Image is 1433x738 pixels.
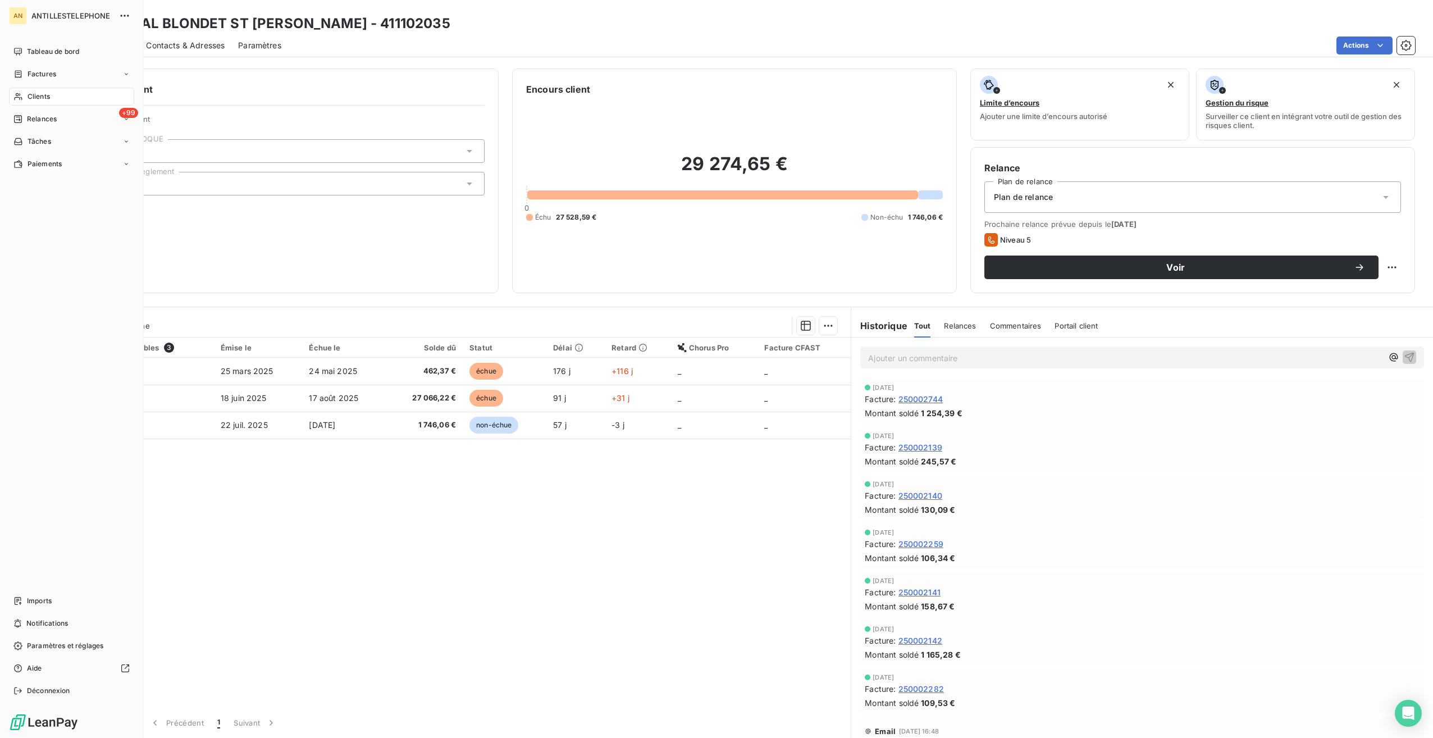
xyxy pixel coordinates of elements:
span: Factures [28,69,56,79]
span: 24 mai 2025 [309,366,357,376]
span: [DATE] 16:48 [899,728,939,735]
span: 462,37 € [393,366,456,377]
span: Tableau de bord [27,47,79,57]
span: _ [678,420,681,430]
span: 250002140 [898,490,942,502]
span: [DATE] [873,577,894,584]
span: Niveau 5 [1000,235,1031,244]
div: Émise le [221,343,296,352]
span: 250002139 [898,441,942,453]
span: Paiements [28,159,62,169]
h6: Informations client [68,83,485,96]
span: 1 746,06 € [393,420,456,431]
span: 0 [524,203,529,212]
span: Ajouter une limite d’encours autorisé [980,112,1107,121]
span: Facture : [865,490,896,502]
span: Propriétés Client [90,115,485,130]
span: 17 août 2025 [309,393,358,403]
span: _ [764,393,768,403]
span: 245,57 € [921,455,956,467]
span: 106,34 € [921,552,955,564]
span: 27 066,22 € [393,393,456,404]
span: 91 j [553,393,566,403]
span: 250002141 [898,586,941,598]
span: 250002744 [898,393,943,405]
span: [DATE] [309,420,335,430]
button: 1 [211,711,227,735]
span: Tout [914,321,931,330]
span: 27 528,59 € [556,212,597,222]
span: [DATE] [873,529,894,536]
span: 1 746,06 € [908,212,943,222]
button: Actions [1336,37,1393,54]
h3: HOPITAL BLONDET ST [PERSON_NAME] - 411102035 [99,13,450,34]
span: Facture : [865,683,896,695]
span: Relances [27,114,57,124]
span: Clients [28,92,50,102]
div: AN [9,7,27,25]
span: non-échue [469,417,518,434]
button: Limite d’encoursAjouter une limite d’encours autorisé [970,69,1189,140]
span: [DATE] [873,432,894,439]
button: Voir [984,256,1379,279]
span: 1 165,28 € [921,649,961,660]
span: Paramètres et réglages [27,641,103,651]
span: Montant soldé [865,455,919,467]
span: Gestion du risque [1206,98,1268,107]
span: Aide [27,663,42,673]
span: +31 j [611,393,629,403]
span: Facture : [865,393,896,405]
span: Limite d’encours [980,98,1039,107]
span: _ [678,366,681,376]
span: [DATE] [873,481,894,488]
span: Relances [944,321,976,330]
span: Montant soldé [865,600,919,612]
span: _ [764,420,768,430]
span: [DATE] [873,674,894,681]
div: Statut [469,343,540,352]
span: 18 juin 2025 [221,393,267,403]
span: Montant soldé [865,697,919,709]
span: Contacts & Adresses [146,40,225,51]
span: Paramètres [238,40,281,51]
span: 250002259 [898,538,943,550]
span: 3 [164,343,174,353]
span: échue [469,363,503,380]
div: Solde dû [393,343,456,352]
h6: Encours client [526,83,590,96]
span: Plan de relance [994,192,1053,203]
span: Prochaine relance prévue depuis le [984,220,1401,229]
h2: 29 274,65 € [526,153,943,186]
div: Échue le [309,343,380,352]
span: Non-échu [870,212,903,222]
button: Précédent [143,711,211,735]
a: Aide [9,659,134,677]
button: Suivant [227,711,284,735]
span: Montant soldé [865,407,919,419]
img: Logo LeanPay [9,713,79,731]
span: 1 [217,717,220,728]
span: Montant soldé [865,649,919,660]
span: 1 254,39 € [921,407,962,419]
h6: Relance [984,161,1401,175]
div: Chorus Pro [678,343,751,352]
span: _ [678,393,681,403]
span: Surveiller ce client en intégrant votre outil de gestion des risques client. [1206,112,1405,130]
span: Facture : [865,538,896,550]
div: Open Intercom Messenger [1395,700,1422,727]
span: 250002142 [898,635,942,646]
span: 57 j [553,420,567,430]
div: Facture CFAST [764,343,844,352]
button: Gestion du risqueSurveiller ce client en intégrant votre outil de gestion des risques client. [1196,69,1415,140]
span: 250002282 [898,683,944,695]
div: Retard [611,343,664,352]
span: ANTILLESTELEPHONE [31,11,112,20]
span: Facture : [865,441,896,453]
span: 158,67 € [921,600,955,612]
span: _ [764,366,768,376]
span: échue [469,390,503,407]
span: [DATE] [1111,220,1137,229]
span: +116 j [611,366,633,376]
span: 22 juil. 2025 [221,420,268,430]
span: +99 [119,108,138,118]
